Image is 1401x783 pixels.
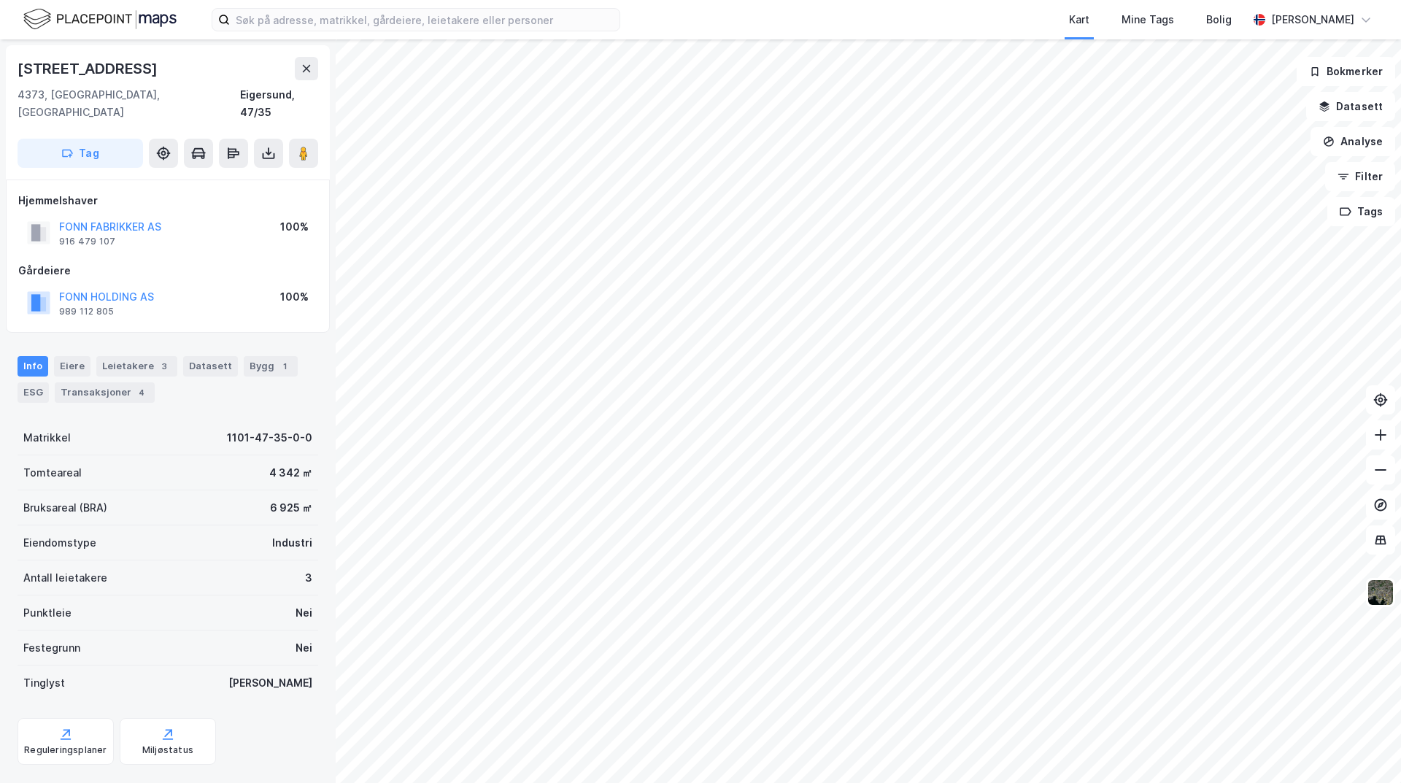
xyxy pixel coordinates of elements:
div: 3 [305,569,312,587]
div: 1101-47-35-0-0 [227,429,312,447]
div: Bruksareal (BRA) [23,499,107,517]
div: [STREET_ADDRESS] [18,57,161,80]
div: Eiendomstype [23,534,96,552]
div: Kontrollprogram for chat [1328,713,1401,783]
div: Reguleringsplaner [24,744,107,756]
div: Festegrunn [23,639,80,657]
div: Miljøstatus [142,744,193,756]
button: Tags [1327,197,1395,226]
div: 4373, [GEOGRAPHIC_DATA], [GEOGRAPHIC_DATA] [18,86,240,121]
div: Matrikkel [23,429,71,447]
div: Nei [296,639,312,657]
div: Nei [296,604,312,622]
div: Punktleie [23,604,72,622]
div: Bolig [1206,11,1232,28]
div: Gårdeiere [18,262,317,279]
div: Datasett [183,356,238,377]
div: Industri [272,534,312,552]
div: 3 [157,359,171,374]
div: 1 [277,359,292,374]
div: 100% [280,288,309,306]
img: 9k= [1367,579,1394,606]
div: Mine Tags [1122,11,1174,28]
div: Transaksjoner [55,382,155,403]
div: Info [18,356,48,377]
div: Eiere [54,356,90,377]
div: 989 112 805 [59,306,114,317]
div: [PERSON_NAME] [1271,11,1354,28]
button: Analyse [1311,127,1395,156]
div: 6 925 ㎡ [270,499,312,517]
input: Søk på adresse, matrikkel, gårdeiere, leietakere eller personer [230,9,620,31]
iframe: Chat Widget [1328,713,1401,783]
div: 100% [280,218,309,236]
button: Bokmerker [1297,57,1395,86]
div: [PERSON_NAME] [228,674,312,692]
div: ESG [18,382,49,403]
div: Hjemmelshaver [18,192,317,209]
div: 916 479 107 [59,236,115,247]
div: Leietakere [96,356,177,377]
div: 4 342 ㎡ [269,464,312,482]
button: Filter [1325,162,1395,191]
div: Tinglyst [23,674,65,692]
div: Bygg [244,356,298,377]
div: Eigersund, 47/35 [240,86,318,121]
div: Tomteareal [23,464,82,482]
div: Kart [1069,11,1089,28]
div: Antall leietakere [23,569,107,587]
button: Datasett [1306,92,1395,121]
img: logo.f888ab2527a4732fd821a326f86c7f29.svg [23,7,177,32]
button: Tag [18,139,143,168]
div: 4 [134,385,149,400]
